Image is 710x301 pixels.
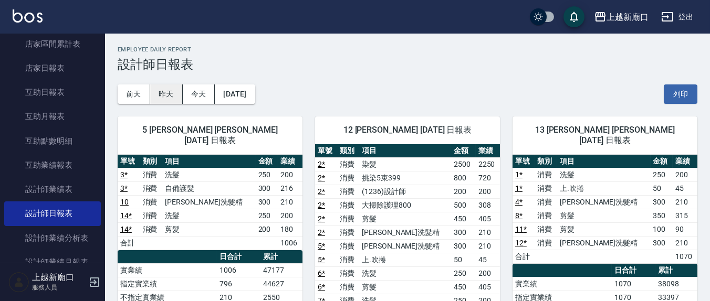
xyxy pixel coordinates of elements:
td: 洗髮 [162,209,255,222]
td: 210 [278,195,302,209]
th: 日合計 [612,264,655,277]
td: 38098 [655,277,697,291]
td: 720 [476,171,500,185]
th: 累計 [655,264,697,277]
a: 設計師業績表 [4,177,101,201]
td: 250 [451,266,475,280]
td: 44627 [260,277,302,291]
td: 2250 [476,157,500,171]
td: 45 [673,181,697,195]
td: 自備護髮 [162,181,255,195]
td: 200 [673,168,697,181]
th: 業績 [476,144,500,158]
td: [PERSON_NAME]洗髮精 [359,225,451,239]
th: 單號 [118,155,140,168]
td: 洗髮 [359,266,451,280]
th: 日合計 [217,250,260,264]
th: 類別 [140,155,163,168]
td: 315 [673,209,697,222]
td: 90 [673,222,697,236]
td: 剪髮 [557,209,650,222]
td: (1236)設計師 [359,185,451,198]
th: 項目 [557,155,650,168]
td: 消費 [535,236,558,250]
h2: Employee Daily Report [118,46,697,53]
td: 250 [651,168,673,181]
td: 180 [278,222,302,236]
a: 設計師業績月報表 [4,250,101,274]
td: 216 [278,181,302,195]
td: 消費 [337,185,359,198]
th: 金額 [651,155,673,168]
a: 設計師業績分析表 [4,226,101,250]
td: 消費 [140,222,163,236]
th: 單號 [513,155,535,168]
td: 300 [651,195,673,209]
div: 上越新廟口 [607,10,649,24]
button: save [563,6,584,27]
td: 消費 [535,181,558,195]
td: [PERSON_NAME]洗髮精 [162,195,255,209]
button: 昨天 [150,84,183,104]
td: 消費 [337,171,359,185]
td: 308 [476,198,500,212]
td: 210 [673,236,697,250]
button: 上越新廟口 [590,6,653,28]
td: 50 [651,181,673,195]
button: 今天 [183,84,215,104]
a: 互助業績報表 [4,153,101,177]
td: 消費 [337,280,359,294]
a: 設計師日報表 [4,201,101,225]
td: 消費 [535,209,558,222]
td: 消費 [337,198,359,212]
button: 列印 [664,84,697,104]
td: 300 [651,236,673,250]
a: 店家區間累計表 [4,32,101,56]
td: 消費 [337,266,359,280]
td: 210 [673,195,697,209]
td: 實業績 [513,277,612,291]
td: 200 [476,185,500,198]
button: 登出 [657,7,697,27]
td: 350 [651,209,673,222]
td: 實業績 [118,263,217,277]
th: 業績 [673,155,697,168]
td: 剪髮 [162,222,255,236]
th: 單號 [315,144,337,158]
td: 300 [256,181,278,195]
td: 消費 [337,225,359,239]
td: 消費 [140,195,163,209]
th: 金額 [256,155,278,168]
td: 洗髮 [162,168,255,181]
td: 200 [278,168,302,181]
th: 金額 [451,144,475,158]
td: 指定實業績 [118,277,217,291]
span: 5 [PERSON_NAME] [PERSON_NAME] [DATE] 日報表 [130,125,290,146]
td: 1006 [278,236,302,250]
td: 47177 [260,263,302,277]
th: 類別 [337,144,359,158]
table: a dense table [118,155,302,250]
td: 250 [256,209,278,222]
td: 1070 [673,250,697,263]
td: 消費 [337,157,359,171]
td: 剪髮 [359,280,451,294]
td: [PERSON_NAME]洗髮精 [557,195,650,209]
td: 50 [451,253,475,266]
th: 項目 [359,144,451,158]
td: 消費 [140,181,163,195]
td: 500 [451,198,475,212]
a: 10 [120,198,129,206]
span: 13 [PERSON_NAME] [PERSON_NAME] [DATE] 日報表 [525,125,685,146]
td: 上.吹捲 [359,253,451,266]
td: 210 [476,239,500,253]
td: 消費 [337,239,359,253]
td: 1070 [612,277,655,291]
td: 洗髮 [557,168,650,181]
td: 消費 [535,222,558,236]
td: 2500 [451,157,475,171]
a: 互助點數明細 [4,129,101,153]
td: 800 [451,171,475,185]
h3: 設計師日報表 [118,57,697,72]
td: 405 [476,280,500,294]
